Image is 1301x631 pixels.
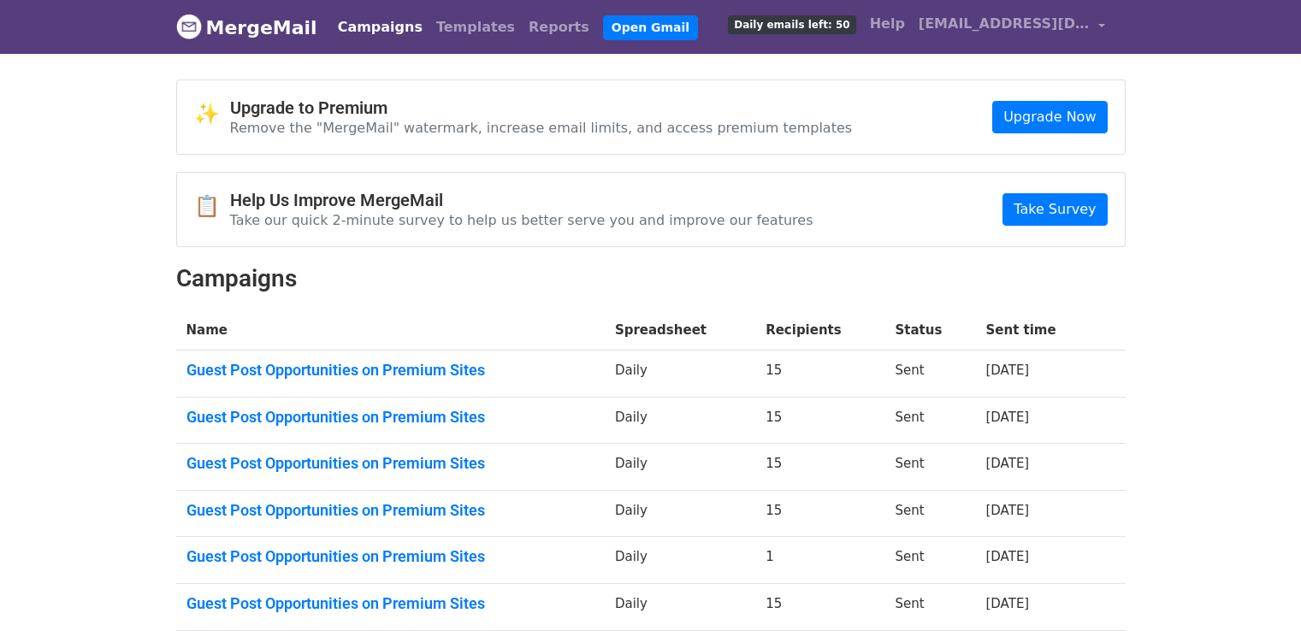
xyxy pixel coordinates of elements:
td: Daily [605,537,755,584]
span: [EMAIL_ADDRESS][DOMAIN_NAME] [919,14,1090,34]
th: Spreadsheet [605,310,755,351]
a: Help [863,7,912,41]
h4: Upgrade to Premium [230,97,853,118]
p: Remove the "MergeMail" watermark, increase email limits, and access premium templates [230,119,853,137]
td: 15 [755,584,884,631]
a: MergeMail [176,9,317,45]
th: Name [176,310,605,351]
th: Status [884,310,975,351]
td: 15 [755,444,884,491]
p: Take our quick 2-minute survey to help us better serve you and improve our features [230,211,813,229]
td: Daily [605,351,755,398]
a: [DATE] [985,596,1029,611]
a: Take Survey [1002,193,1107,226]
a: [EMAIL_ADDRESS][DOMAIN_NAME] [912,7,1112,47]
a: Reports [522,10,596,44]
td: 1 [755,537,884,584]
a: [DATE] [985,456,1029,471]
a: Open Gmail [603,15,698,40]
td: Daily [605,584,755,631]
h2: Campaigns [176,264,1126,293]
td: Sent [884,537,975,584]
span: ✨ [194,102,230,127]
td: Daily [605,490,755,537]
a: Guest Post Opportunities on Premium Sites [186,408,594,427]
a: Guest Post Opportunities on Premium Sites [186,594,594,613]
a: Guest Post Opportunities on Premium Sites [186,547,594,566]
td: Sent [884,397,975,444]
td: 15 [755,397,884,444]
td: Daily [605,444,755,491]
td: Sent [884,444,975,491]
td: 15 [755,490,884,537]
td: 15 [755,351,884,398]
a: Guest Post Opportunities on Premium Sites [186,501,594,520]
a: Daily emails left: 50 [721,7,862,41]
td: Sent [884,490,975,537]
a: [DATE] [985,410,1029,425]
a: Guest Post Opportunities on Premium Sites [186,454,594,473]
td: Sent [884,351,975,398]
th: Recipients [755,310,884,351]
span: Daily emails left: 50 [728,15,855,34]
a: Upgrade Now [992,101,1107,133]
img: MergeMail logo [176,14,202,39]
th: Sent time [975,310,1097,351]
td: Sent [884,584,975,631]
a: Campaigns [331,10,429,44]
a: [DATE] [985,549,1029,564]
span: 📋 [194,194,230,219]
a: [DATE] [985,363,1029,378]
a: [DATE] [985,503,1029,518]
iframe: Chat Widget [1215,549,1301,631]
td: Daily [605,397,755,444]
h4: Help Us Improve MergeMail [230,190,813,210]
a: Guest Post Opportunities on Premium Sites [186,361,594,380]
a: Templates [429,10,522,44]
